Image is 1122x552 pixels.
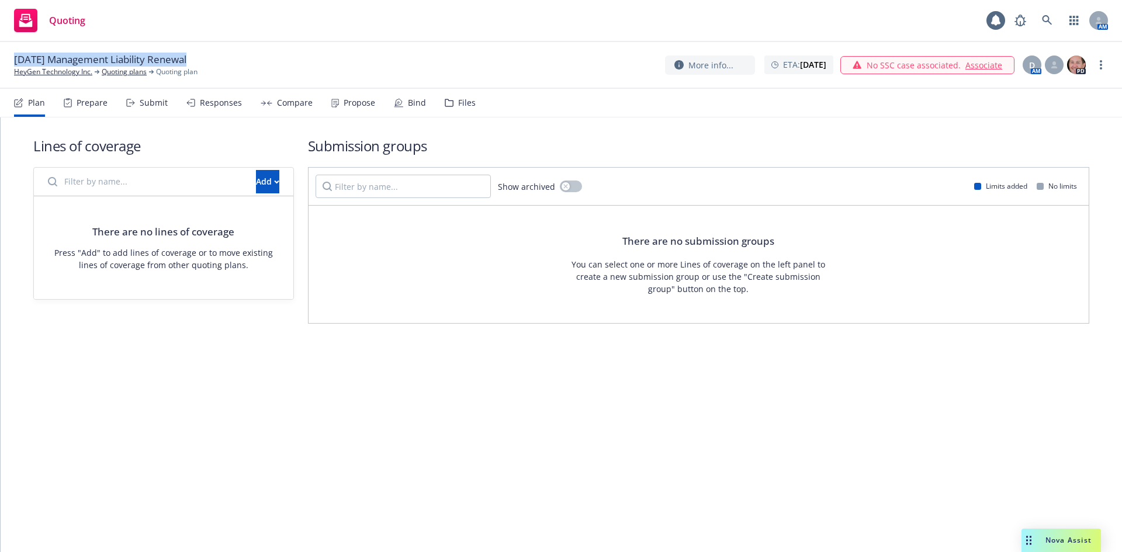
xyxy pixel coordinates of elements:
[458,98,476,107] div: Files
[622,234,774,249] div: There are no submission groups
[77,98,108,107] div: Prepare
[9,4,90,37] a: Quoting
[1029,59,1035,71] span: D
[256,171,279,193] div: Add
[1045,535,1092,545] span: Nova Assist
[140,98,168,107] div: Submit
[344,98,375,107] div: Propose
[1021,529,1101,552] button: Nova Assist
[1021,529,1036,552] div: Drag to move
[498,180,555,193] span: Show archived
[41,170,249,193] input: Filter by name...
[1036,9,1059,32] a: Search
[1037,181,1077,191] div: No limits
[1009,9,1032,32] a: Report a Bug
[1094,58,1108,72] a: more
[28,98,45,107] div: Plan
[665,55,755,75] button: More info...
[256,170,279,193] button: Add
[688,59,733,71] span: More info...
[53,247,275,271] span: Press "Add" to add lines of coverage or to move existing lines of coverage from other quoting plans.
[1062,9,1086,32] a: Switch app
[33,136,294,155] h1: Lines of coverage
[49,16,85,25] span: Quoting
[316,175,491,198] input: Filter by name...
[974,181,1027,191] div: Limits added
[277,98,313,107] div: Compare
[200,98,242,107] div: Responses
[783,58,826,71] span: ETA :
[308,136,1089,155] h1: Submission groups
[800,59,826,70] strong: [DATE]
[569,258,829,295] div: You can select one or more Lines of coverage on the left panel to create a new submission group o...
[965,59,1002,71] a: Associate
[156,67,198,77] span: Quoting plan
[14,67,92,77] a: HeyGen Technology Inc.
[408,98,426,107] div: Bind
[92,224,234,239] span: There are no lines of coverage
[102,67,147,77] a: Quoting plans
[1067,55,1086,74] img: photo
[14,53,186,67] span: [DATE] Management Liability Renewal
[867,59,961,71] span: No SSC case associated.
